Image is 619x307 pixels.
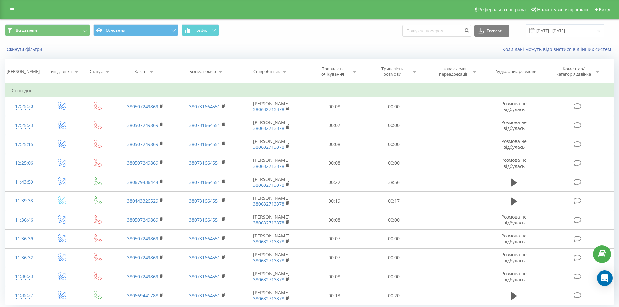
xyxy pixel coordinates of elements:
[5,46,45,52] button: Скинути фільтри
[238,211,305,229] td: [PERSON_NAME]
[364,248,424,267] td: 00:00
[189,198,220,204] a: 380731664551
[502,46,614,52] a: Коли дані можуть відрізнятися вiд інших систем
[305,154,364,173] td: 00:08
[189,254,220,261] a: 380731664551
[12,233,37,245] div: 11:36:39
[253,276,284,283] a: 380632713378
[555,66,593,77] div: Коментар/категорія дзвінка
[501,270,527,282] span: Розмова не відбулась
[253,125,284,131] a: 380632713378
[189,274,220,280] a: 380731664551
[7,69,40,74] div: [PERSON_NAME]
[253,106,284,112] a: 380632713378
[238,248,305,267] td: [PERSON_NAME]
[364,267,424,286] td: 00:00
[90,69,103,74] div: Статус
[12,214,37,226] div: 11:36:46
[364,286,424,305] td: 00:20
[316,66,350,77] div: Тривалість очікування
[189,160,220,166] a: 380731664551
[238,97,305,116] td: [PERSON_NAME]
[238,267,305,286] td: [PERSON_NAME]
[305,135,364,154] td: 00:08
[501,119,527,131] span: Розмова не відбулась
[364,192,424,211] td: 00:17
[501,233,527,245] span: Розмова не відбулась
[364,116,424,135] td: 00:00
[127,122,158,128] a: 380507249869
[474,25,509,37] button: Експорт
[12,157,37,170] div: 12:25:06
[189,179,220,185] a: 380731664551
[253,295,284,301] a: 380632713378
[127,236,158,242] a: 380507249869
[238,286,305,305] td: [PERSON_NAME]
[238,154,305,173] td: [PERSON_NAME]
[189,217,220,223] a: 380731664551
[12,119,37,132] div: 12:25:23
[305,211,364,229] td: 00:08
[127,179,158,185] a: 380679436444
[253,220,284,226] a: 380632713378
[305,248,364,267] td: 00:07
[375,66,410,77] div: Тривалість розмови
[189,141,220,147] a: 380731664551
[12,100,37,113] div: 12:25:30
[253,144,284,150] a: 380632713378
[501,214,527,226] span: Розмова не відбулась
[93,24,178,36] button: Основний
[402,25,471,37] input: Пошук за номером
[135,69,147,74] div: Клієнт
[12,270,37,283] div: 11:36:23
[253,238,284,245] a: 380632713378
[501,100,527,112] span: Розмова не відбулась
[238,173,305,192] td: [PERSON_NAME]
[305,286,364,305] td: 00:13
[189,292,220,299] a: 380731664551
[12,138,37,151] div: 12:25:15
[182,24,219,36] button: Графік
[16,28,37,33] span: Всі дзвінки
[253,163,284,169] a: 380632713378
[127,217,158,223] a: 380507249869
[127,198,158,204] a: 380443326529
[238,116,305,135] td: [PERSON_NAME]
[238,229,305,248] td: [PERSON_NAME]
[127,141,158,147] a: 380507249869
[49,69,72,74] div: Тип дзвінка
[496,69,536,74] div: Аудіозапис розмови
[127,103,158,109] a: 380507249869
[537,7,588,12] span: Налаштування профілю
[253,69,280,74] div: Співробітник
[189,236,220,242] a: 380731664551
[501,251,527,263] span: Розмова не відбулась
[364,97,424,116] td: 00:00
[127,274,158,280] a: 380507249869
[194,28,207,32] span: Графік
[364,173,424,192] td: 38:56
[238,192,305,211] td: [PERSON_NAME]
[364,135,424,154] td: 00:00
[599,7,610,12] span: Вихід
[5,24,90,36] button: Всі дзвінки
[364,229,424,248] td: 00:00
[12,195,37,207] div: 11:39:33
[305,229,364,248] td: 00:07
[5,84,614,97] td: Сьогодні
[127,160,158,166] a: 380507249869
[478,7,526,12] span: Реферальна програма
[501,157,527,169] span: Розмова не відбулась
[305,173,364,192] td: 00:22
[12,251,37,264] div: 11:36:32
[189,122,220,128] a: 380731664551
[238,135,305,154] td: [PERSON_NAME]
[253,257,284,263] a: 380632713378
[253,201,284,207] a: 380632713378
[364,211,424,229] td: 00:00
[305,192,364,211] td: 00:19
[12,176,37,188] div: 11:43:59
[189,103,220,109] a: 380731664551
[435,66,470,77] div: Назва схеми переадресації
[364,154,424,173] td: 00:00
